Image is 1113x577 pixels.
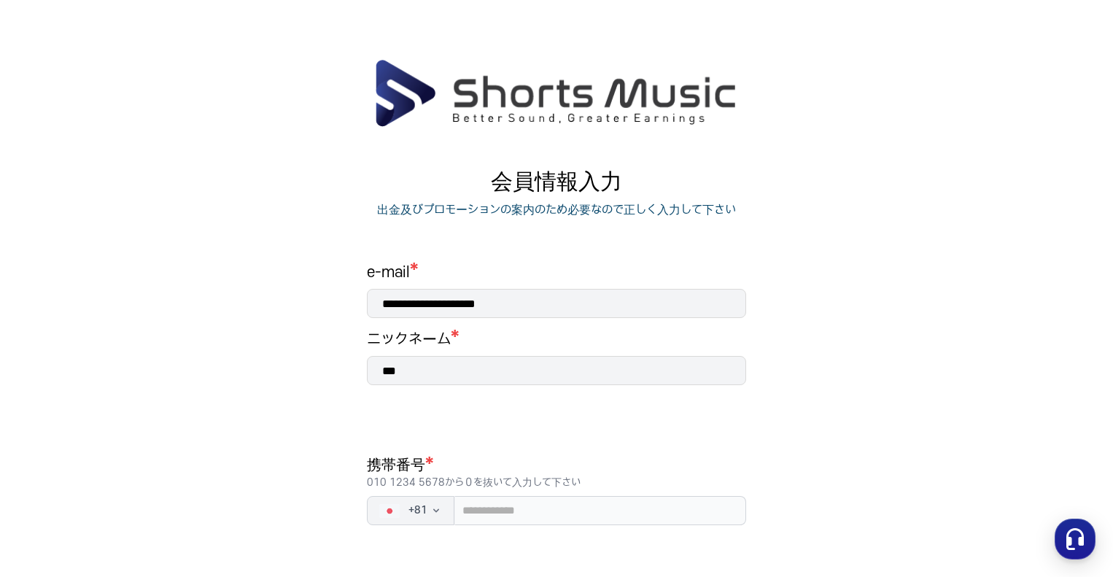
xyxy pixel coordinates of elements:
[367,330,451,350] h1: ニックネーム
[367,476,746,490] p: 010 1234 5678から０を抜いて入力して下さい
[408,503,427,518] span: + 81
[367,169,746,195] p: 会員情報入力
[373,58,739,128] img: ShortsMusic
[377,201,736,219] p: 出金及びプロモーションの案内のため必要なので正しく入力して下さい
[367,263,746,283] h1: e-mail
[367,455,746,490] h1: 携帯番号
